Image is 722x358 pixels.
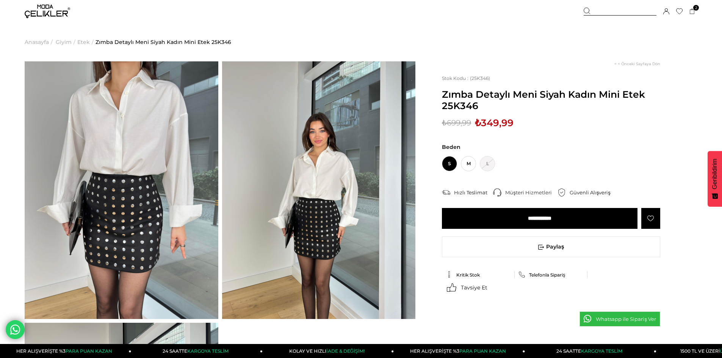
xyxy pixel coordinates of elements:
[558,188,566,197] img: security.png
[641,208,660,229] a: Favorilere Ekle
[475,117,514,128] span: ₺349,99
[56,23,72,61] a: Giyim
[394,344,525,358] a: HER ALIŞVERİŞTE %3PARA PUAN KAZAN
[456,272,480,278] span: Kritik Stok
[711,159,718,189] span: Geribildirim
[187,348,228,354] span: KARGOYA TESLİM
[442,117,471,128] span: ₺699,99
[442,188,450,197] img: shipping.png
[693,5,699,11] span: 2
[77,23,90,61] a: Etek
[132,344,263,358] a: 24 SAATTEKARGOYA TESLİM
[25,23,55,61] li: >
[614,61,660,66] a: < < Önceki Sayfaya Dön
[459,348,506,354] span: PARA PUAN KAZAN
[442,75,490,81] span: (25K346)
[525,344,656,358] a: 24 SAATTEKARGOYA TESLİM
[518,271,584,278] a: Telefonla Sipariş
[579,311,660,327] a: Whatsapp ile Sipariş Ver
[505,189,558,196] div: Müşteri Hizmetleri
[461,156,476,171] span: M
[25,5,70,18] img: logo
[581,348,622,354] span: KARGOYA TESLİM
[493,188,501,197] img: call-center.png
[222,61,416,319] img: meni etek 25K346
[25,61,218,319] img: meni etek 25K346
[708,151,722,207] button: Geribildirim - Show survey
[529,272,565,278] span: Telefonla Sipariş
[442,156,457,171] span: S
[454,189,493,196] div: Hızlı Teslimat
[442,75,470,81] span: Stok Kodu
[446,271,511,278] a: Kritik Stok
[326,348,364,354] span: İADE & DEĞİŞİM!
[77,23,96,61] li: >
[56,23,77,61] li: >
[689,9,695,14] a: 2
[66,348,112,354] span: PARA PUAN KAZAN
[263,344,394,358] a: KOLAY VE HIZLIİADE & DEĞİŞİM!
[570,189,616,196] div: Güvenli Alışveriş
[442,237,660,257] span: Paylaş
[480,156,495,171] span: L
[442,89,660,111] span: Zımba Detaylı Meni Siyah Kadın Mini Etek 25K346
[25,23,49,61] a: Anasayfa
[442,144,660,150] span: Beden
[461,284,487,291] span: Tavsiye Et
[96,23,231,61] a: Zımba Detaylı Meni Siyah Kadın Mini Etek 25K346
